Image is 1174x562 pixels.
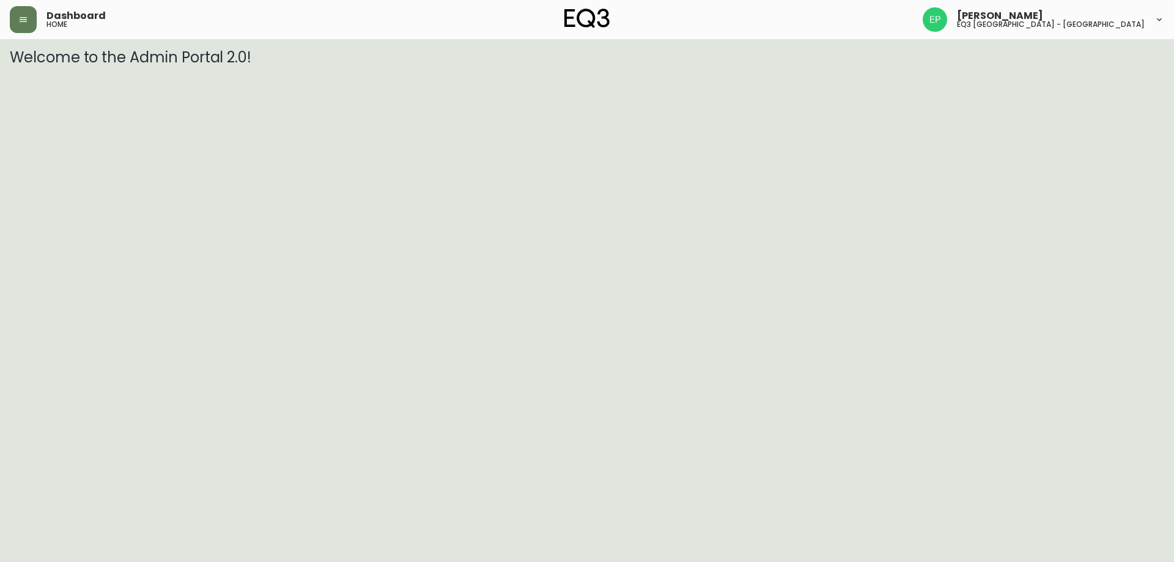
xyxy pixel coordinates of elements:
h5: eq3 [GEOGRAPHIC_DATA] - [GEOGRAPHIC_DATA] [957,21,1145,28]
img: edb0eb29d4ff191ed42d19acdf48d771 [923,7,947,32]
span: [PERSON_NAME] [957,11,1043,21]
h5: home [46,21,67,28]
h3: Welcome to the Admin Portal 2.0! [10,49,1164,66]
span: Dashboard [46,11,106,21]
img: logo [564,9,610,28]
